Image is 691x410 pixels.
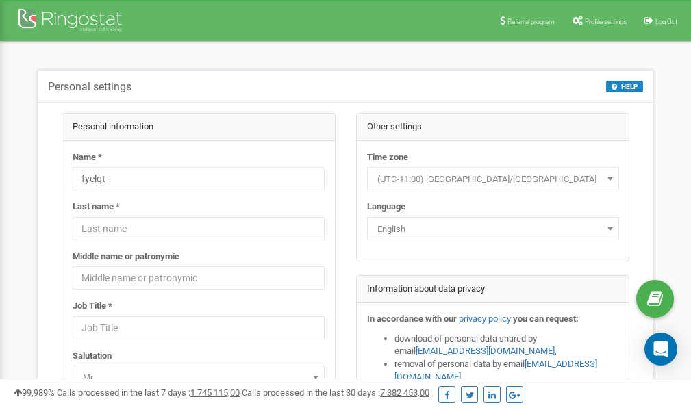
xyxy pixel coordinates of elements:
li: download of personal data shared by email , [394,333,619,358]
label: Last name * [73,201,120,214]
div: Open Intercom Messenger [644,333,677,366]
span: (UTC-11:00) Pacific/Midway [372,170,614,189]
label: Name * [73,151,102,164]
span: Mr. [73,366,325,389]
span: (UTC-11:00) Pacific/Midway [367,167,619,190]
label: Job Title * [73,300,112,313]
input: Name [73,167,325,190]
span: Referral program [507,18,555,25]
span: Mr. [77,368,320,387]
a: [EMAIL_ADDRESS][DOMAIN_NAME] [416,346,555,356]
input: Middle name or patronymic [73,266,325,290]
strong: you can request: [513,313,579,324]
span: English [367,217,619,240]
div: Information about data privacy [357,276,629,303]
span: Calls processed in the last 30 days : [242,387,429,398]
span: 99,989% [14,387,55,398]
span: Log Out [655,18,677,25]
span: Profile settings [585,18,627,25]
button: HELP [606,81,643,92]
label: Middle name or patronymic [73,251,179,264]
span: English [372,220,614,239]
u: 7 382 453,00 [380,387,429,398]
input: Job Title [73,316,325,339]
label: Language [367,201,405,214]
u: 1 745 115,00 [190,387,240,398]
div: Personal information [62,114,335,141]
div: Other settings [357,114,629,141]
li: removal of personal data by email , [394,358,619,383]
span: Calls processed in the last 7 days : [57,387,240,398]
strong: In accordance with our [367,313,457,324]
h5: Personal settings [48,81,131,93]
label: Salutation [73,350,112,363]
a: privacy policy [459,313,511,324]
input: Last name [73,217,325,240]
label: Time zone [367,151,408,164]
